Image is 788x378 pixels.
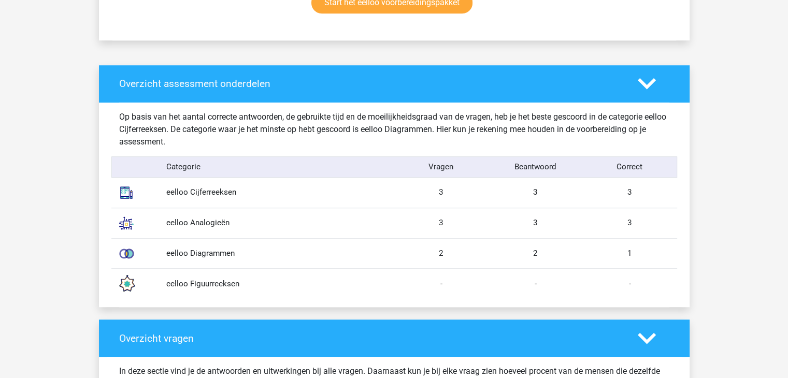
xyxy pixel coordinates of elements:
div: eelloo Diagrammen [159,248,394,259]
img: analogies.7686177dca09.svg [113,210,139,236]
div: Categorie [159,161,394,173]
div: - [489,278,583,290]
img: venn_diagrams.7c7bf626473a.svg [113,241,139,267]
div: Correct [582,161,677,173]
div: - [394,278,489,290]
div: eelloo Figuurreeksen [159,278,394,290]
div: - [583,278,677,290]
div: 3 [394,186,489,198]
div: 3 [489,186,583,198]
h4: Overzicht assessment onderdelen [119,78,622,90]
div: Vragen [394,161,489,173]
div: 1 [583,248,677,259]
h4: Overzicht vragen [119,332,622,344]
div: 3 [583,186,677,198]
div: 2 [394,248,489,259]
img: figure_sequences.119d9c38ed9f.svg [113,271,139,297]
div: 3 [489,217,583,229]
div: eelloo Cijferreeksen [159,186,394,198]
img: number_sequences.393b09ea44bb.svg [113,180,139,206]
div: Beantwoord [488,161,582,173]
div: Op basis van het aantal correcte antwoorden, de gebruikte tijd en de moeilijkheidsgraad van de vr... [111,111,677,148]
div: 3 [583,217,677,229]
div: 2 [489,248,583,259]
div: eelloo Analogieën [159,217,394,229]
div: 3 [394,217,489,229]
